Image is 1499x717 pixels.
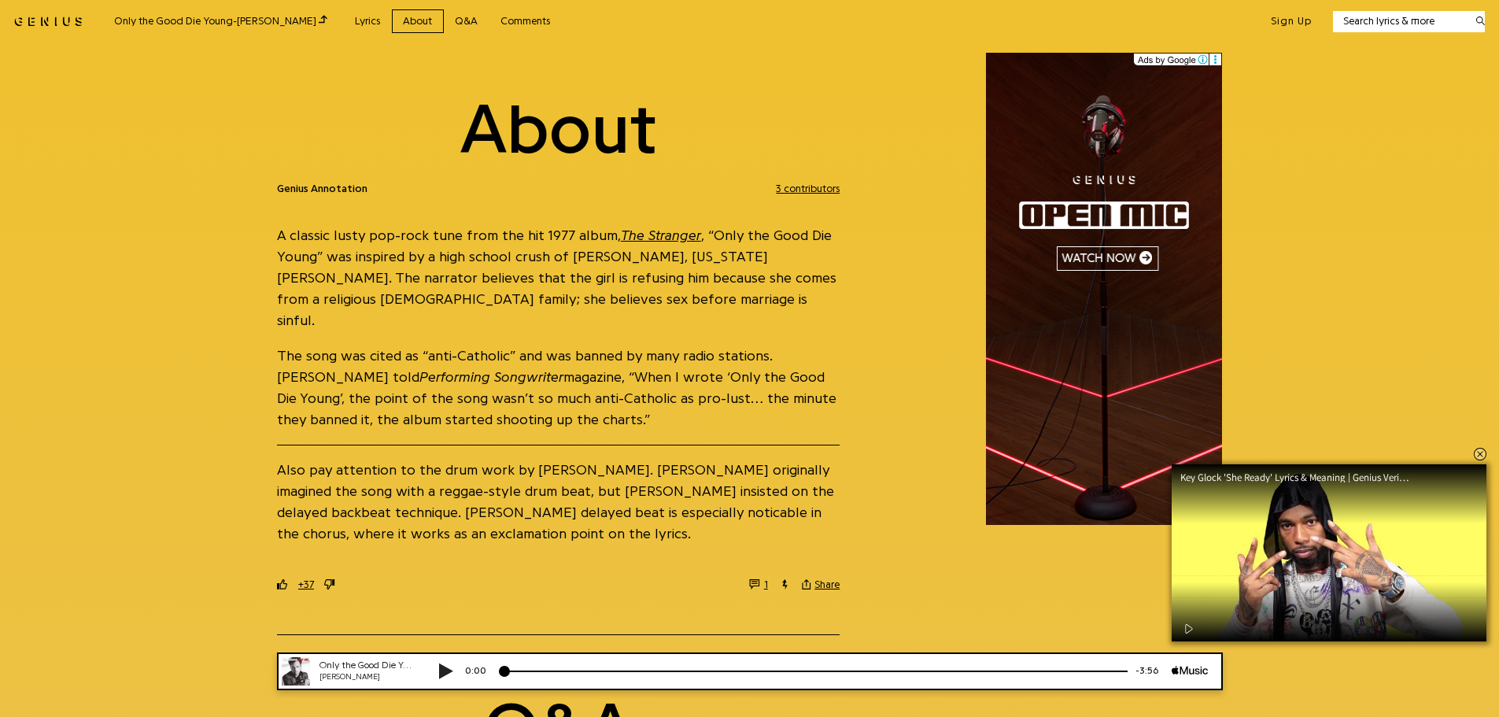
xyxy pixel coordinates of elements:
[776,181,840,197] button: 3 contributors
[419,370,563,384] em: Performing Songwriter
[324,579,335,590] svg: downvote
[814,578,840,591] span: Share
[277,181,367,197] span: Genius Annotation
[802,578,840,591] button: Share
[392,9,444,34] a: About
[1180,472,1424,482] div: Key Glock 'She Ready' Lyrics & Meaning | Genius Verified
[344,9,392,34] a: Lyrics
[489,9,562,34] a: Comments
[621,228,701,242] a: The Stranger
[277,79,840,182] h1: About
[277,346,840,431] p: The song was cited as “anti-Catholic” and was banned by many radio stations. [PERSON_NAME] told m...
[114,13,327,30] div: Only the Good Die Young - [PERSON_NAME]
[277,225,840,331] p: A classic lusty pop-rock tune from the hit 1977 album, , “Only the Good Die Young” was inspired b...
[986,54,1222,526] iframe: Advertisement
[1271,14,1312,28] button: Sign Up
[298,577,314,593] button: +37
[444,9,489,34] a: Q&A
[277,579,288,590] svg: upvote
[764,578,768,591] span: 1
[277,460,840,545] p: Also pay attention to the drum work by [PERSON_NAME]. [PERSON_NAME] originally imagined the song ...
[863,12,907,25] div: -3:56
[749,578,768,591] button: 1
[1333,13,1466,29] input: Search lyrics & more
